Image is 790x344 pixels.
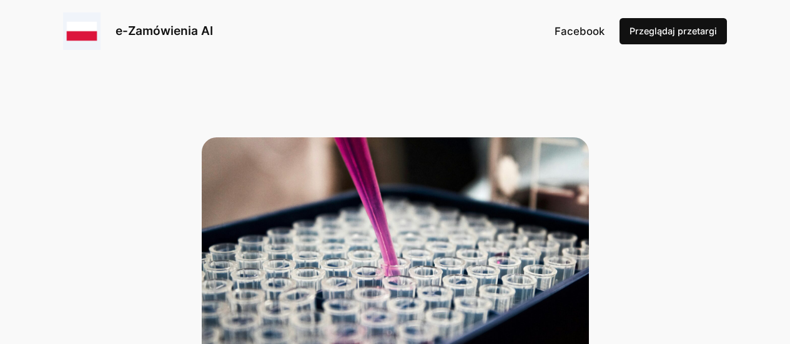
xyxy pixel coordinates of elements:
[555,18,727,44] nav: Footer menu 2
[555,23,605,39] a: Facebook
[555,25,605,37] span: Facebook
[63,12,101,50] img: e-Zamówienia AI
[620,18,727,44] a: Przeglądaj przetargi
[116,23,213,38] a: e-Zamówienia AI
